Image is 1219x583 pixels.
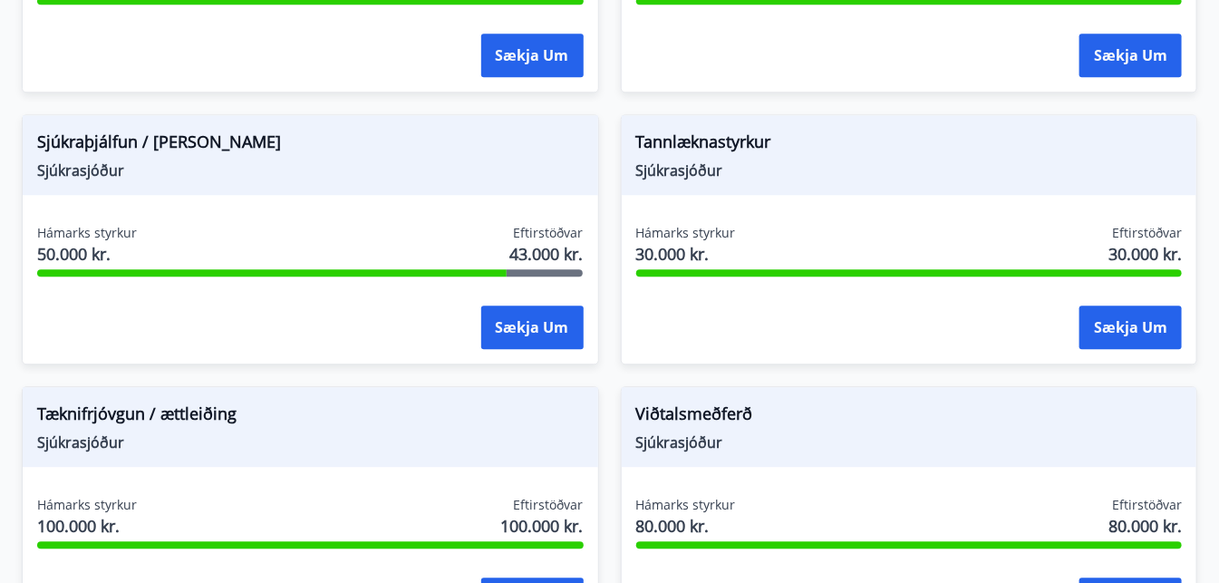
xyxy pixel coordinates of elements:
span: Hámarks styrkur [37,496,137,514]
span: 50.000 kr. [37,242,137,266]
span: Sjúkraþjálfun / [PERSON_NAME] [37,130,584,160]
span: Tannlæknastyrkur [636,130,1183,160]
span: 30.000 kr. [636,242,736,266]
span: 80.000 kr. [1108,514,1182,538]
span: Eftirstöðvar [514,496,584,514]
span: Viðtalsmeðferð [636,402,1183,432]
span: Eftirstöðvar [1112,496,1182,514]
span: Tæknifrjóvgun / ættleiðing [37,402,584,432]
span: Sjúkrasjóður [636,432,1183,452]
span: Sjúkrasjóður [37,432,584,452]
span: Sjúkrasjóður [37,160,584,180]
span: Hámarks styrkur [636,496,736,514]
span: 30.000 kr. [1108,242,1182,266]
span: Eftirstöðvar [1112,224,1182,242]
button: Sækja um [481,34,584,77]
span: Sjúkrasjóður [636,160,1183,180]
button: Sækja um [1079,34,1182,77]
span: Hámarks styrkur [636,224,736,242]
span: 80.000 kr. [636,514,736,538]
button: Sækja um [481,306,584,349]
span: 43.000 kr. [510,242,584,266]
button: Sækja um [1079,306,1182,349]
span: Hámarks styrkur [37,224,137,242]
span: Eftirstöðvar [514,224,584,242]
span: 100.000 kr. [37,514,137,538]
span: 100.000 kr. [501,514,584,538]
